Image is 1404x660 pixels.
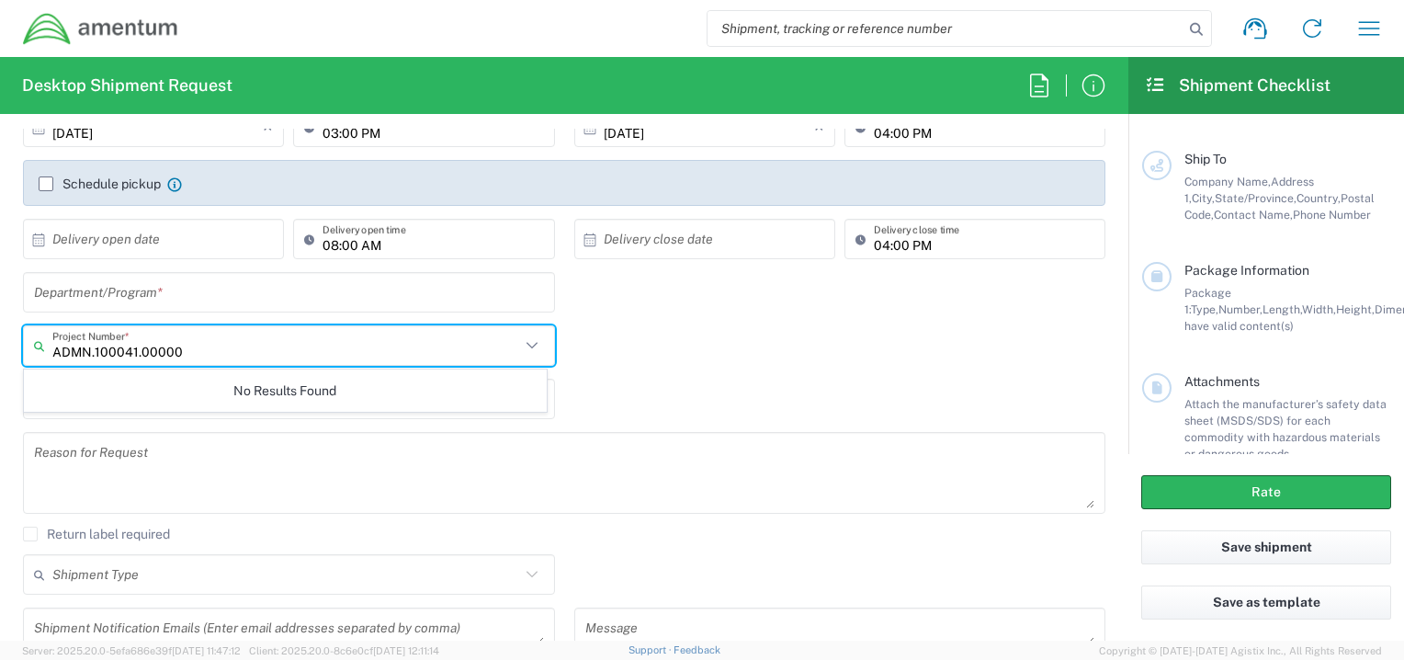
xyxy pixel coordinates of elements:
img: dyncorp [22,12,179,46]
button: Save as template [1141,586,1391,620]
button: Save shipment [1141,530,1391,564]
span: Height, [1336,302,1375,316]
span: [DATE] 11:47:12 [172,645,241,656]
span: Width, [1302,302,1336,316]
button: Rate [1141,475,1391,509]
input: Shipment, tracking or reference number [708,11,1183,46]
a: Support [628,644,674,655]
span: Country, [1296,191,1341,205]
span: Number, [1218,302,1262,316]
span: Client: 2025.20.0-8c6e0cf [249,645,439,656]
span: Package Information [1184,263,1309,278]
h2: Desktop Shipment Request [22,74,232,97]
label: Schedule pickup [39,176,161,191]
span: State/Province, [1215,191,1296,205]
label: Return label required [23,527,170,541]
span: Package 1: [1184,286,1231,316]
span: Company Name, [1184,175,1271,188]
span: Contact Name, [1214,208,1293,222]
span: City, [1192,191,1215,205]
span: Attach the manufacturer’s safety data sheet (MSDS/SDS) for each commodity with hazardous material... [1184,397,1387,461]
a: Feedback [674,644,720,655]
span: Type, [1191,302,1218,316]
span: Attachments [1184,374,1260,389]
span: [DATE] 12:11:14 [373,645,439,656]
h2: Shipment Checklist [1145,74,1330,97]
span: Ship To [1184,152,1227,166]
span: Copyright © [DATE]-[DATE] Agistix Inc., All Rights Reserved [1099,643,1382,659]
span: Length, [1262,302,1302,316]
span: Phone Number [1293,208,1371,222]
div: No Results Found [24,370,547,412]
span: Server: 2025.20.0-5efa686e39f [22,645,241,656]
